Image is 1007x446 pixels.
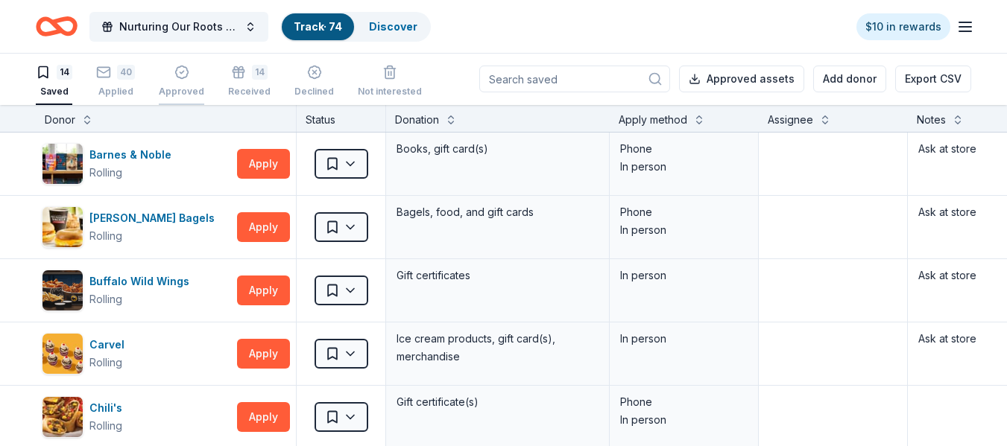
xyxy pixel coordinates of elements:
div: Not interested [358,86,422,98]
button: Approved assets [679,66,804,92]
button: 14Saved [36,59,72,105]
button: Export CSV [895,66,971,92]
span: Nurturing Our Roots - Reaching for the Sky Dougbe River School Gala 2025 [119,18,239,36]
div: Buffalo Wild Wings [89,273,195,290]
button: Image for Chili'sChili'sRolling [42,396,231,438]
div: Applied [96,86,135,98]
button: Nurturing Our Roots - Reaching for the Sky Dougbe River School Gala 2025 [89,12,268,42]
img: Image for Chili's [42,397,83,437]
div: Rolling [89,290,122,308]
div: Phone [620,393,748,411]
div: Carvel [89,336,130,354]
button: Apply [237,149,290,179]
a: $10 in rewards [856,13,950,40]
div: Approved [159,86,204,98]
div: Notes [917,111,946,129]
a: Discover [369,20,417,33]
button: Add donor [813,66,886,92]
button: Track· 74Discover [280,12,431,42]
div: Books, gift card(s) [395,138,600,159]
div: Rolling [89,417,122,435]
div: In person [620,411,748,429]
div: Saved [36,86,72,98]
div: Rolling [89,164,122,182]
div: In person [620,221,748,239]
div: In person [620,267,748,284]
button: Image for CarvelCarvelRolling [42,333,231,375]
button: Apply [237,402,290,432]
a: Home [36,9,78,44]
div: Chili's [89,399,128,417]
button: Image for Barnes & NobleBarnes & NobleRolling [42,143,231,185]
button: Apply [237,275,290,305]
div: 40 [117,65,135,80]
div: Ice cream products, gift card(s), merchandise [395,328,600,367]
button: Image for Buffalo Wild WingsBuffalo Wild WingsRolling [42,270,231,311]
div: Gift certificates [395,265,600,286]
div: Rolling [89,227,122,245]
div: Declined [294,86,334,98]
button: Apply [237,339,290,369]
div: Assignee [768,111,813,129]
div: In person [620,330,748,348]
img: Image for Bruegger's Bagels [42,207,83,247]
button: 40Applied [96,59,135,105]
div: Phone [620,203,748,221]
button: 14Received [228,59,271,105]
div: 14 [57,65,72,80]
div: In person [620,158,748,176]
div: Donor [45,111,75,129]
div: 14 [252,65,268,80]
div: Gift certificate(s) [395,392,600,412]
div: Phone [620,140,748,158]
input: Search saved [479,66,670,92]
div: Barnes & Noble [89,146,177,164]
div: Rolling [89,354,122,372]
div: Bagels, food, and gift cards [395,202,600,223]
div: [PERSON_NAME] Bagels [89,209,221,227]
button: Declined [294,59,334,105]
img: Image for Buffalo Wild Wings [42,270,83,310]
button: Approved [159,59,204,105]
div: Donation [395,111,439,129]
div: Apply method [619,111,687,129]
img: Image for Barnes & Noble [42,144,83,184]
button: Image for Bruegger's Bagels[PERSON_NAME] BagelsRolling [42,206,231,248]
button: Not interested [358,59,422,105]
button: Apply [237,212,290,242]
a: Track· 74 [294,20,342,33]
img: Image for Carvel [42,334,83,374]
div: Received [228,86,271,98]
div: Status [297,105,386,132]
